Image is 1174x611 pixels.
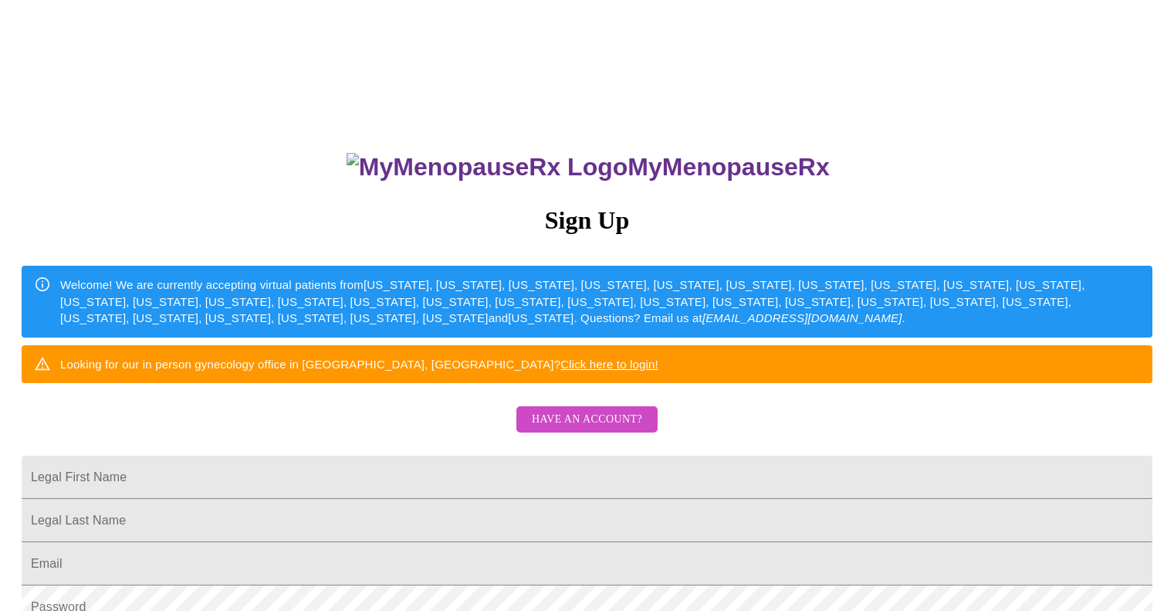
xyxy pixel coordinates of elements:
img: MyMenopauseRx Logo [347,153,628,182]
div: Looking for our in person gynecology office in [GEOGRAPHIC_DATA], [GEOGRAPHIC_DATA]? [60,350,658,378]
em: [EMAIL_ADDRESS][DOMAIN_NAME] [702,311,902,324]
button: Have an account? [516,406,658,433]
h3: Sign Up [22,206,1152,235]
span: Have an account? [532,410,642,429]
h3: MyMenopauseRx [24,153,1153,182]
div: Welcome! We are currently accepting virtual patients from [US_STATE], [US_STATE], [US_STATE], [US... [60,270,1140,332]
a: Click here to login! [560,358,658,371]
a: Have an account? [513,423,661,436]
